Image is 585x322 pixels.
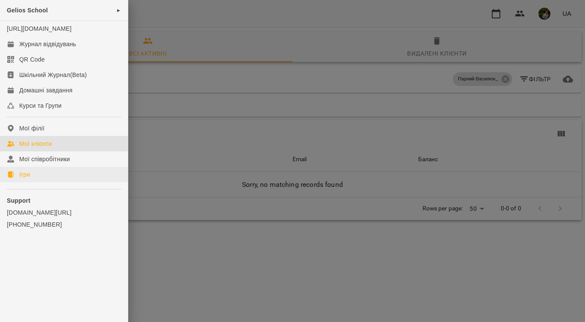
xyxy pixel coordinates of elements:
[19,155,70,163] div: Мої співробітники
[19,55,45,64] div: QR Code
[7,196,121,205] p: Support
[19,139,52,148] div: Мої клієнти
[7,220,121,229] a: [PHONE_NUMBER]
[19,170,30,179] div: Ігри
[19,124,44,133] div: Мої філії
[19,40,76,48] div: Журнал відвідувань
[19,71,87,79] div: Шкільний Журнал(Beta)
[7,25,71,32] a: [URL][DOMAIN_NAME]
[7,208,121,217] a: [DOMAIN_NAME][URL]
[19,101,62,110] div: Курси та Групи
[7,7,48,14] span: Gelios School
[19,86,72,95] div: Домашні завдання
[116,7,121,14] span: ►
